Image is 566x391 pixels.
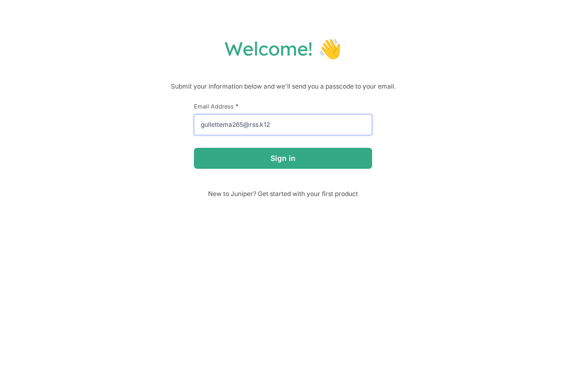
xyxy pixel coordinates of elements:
h1: Welcome! 👋 [10,37,556,60]
span: This field is required. [235,102,238,110]
input: email@example.com [194,114,372,135]
p: Submit your information below and we'll send you a passcode to your email. [10,81,556,92]
button: Sign in [194,148,372,169]
span: New to Juniper? Get started with your first product [194,190,372,198]
label: Email Address [194,102,372,110]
